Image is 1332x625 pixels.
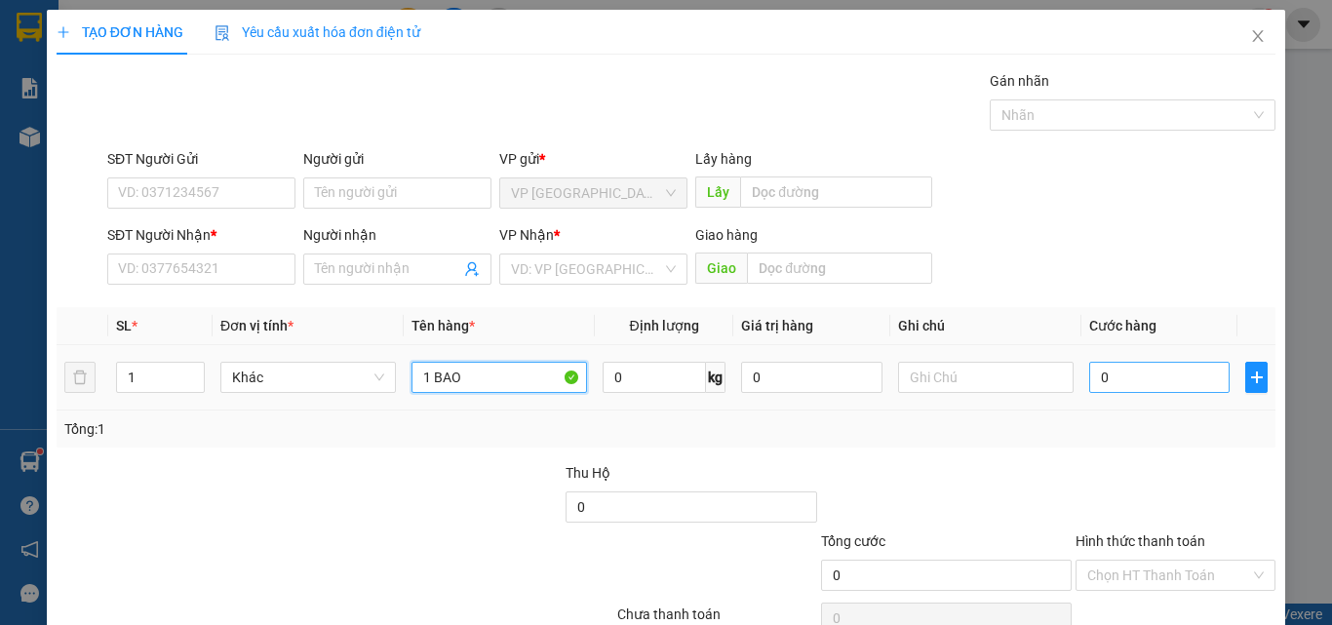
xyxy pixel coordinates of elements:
[990,73,1049,89] label: Gán nhãn
[629,318,698,333] span: Định lượng
[232,363,384,392] span: Khác
[215,24,420,40] span: Yêu cầu xuất hóa đơn điện tử
[890,307,1081,345] th: Ghi chú
[215,25,230,41] img: icon
[499,148,687,170] div: VP gửi
[57,24,183,40] span: TẠO ĐƠN HÀNG
[107,148,295,170] div: SĐT Người Gửi
[64,362,96,393] button: delete
[499,227,554,243] span: VP Nhận
[741,318,813,333] span: Giá trị hàng
[411,362,587,393] input: VD: Bàn, Ghế
[303,224,491,246] div: Người nhận
[107,224,295,246] div: SĐT Người Nhận
[821,533,885,549] span: Tổng cước
[411,318,475,333] span: Tên hàng
[706,362,725,393] span: kg
[64,418,516,440] div: Tổng: 1
[566,465,610,481] span: Thu Hộ
[220,318,294,333] span: Đơn vị tính
[303,148,491,170] div: Người gửi
[1245,362,1268,393] button: plus
[740,176,932,208] input: Dọc đường
[898,362,1074,393] input: Ghi Chú
[1231,10,1285,64] button: Close
[1076,533,1205,549] label: Hình thức thanh toán
[511,178,676,208] span: VP Sài Gòn
[741,362,881,393] input: 0
[695,151,752,167] span: Lấy hàng
[116,318,132,333] span: SL
[695,176,740,208] span: Lấy
[1246,370,1267,385] span: plus
[695,253,747,284] span: Giao
[1089,318,1156,333] span: Cước hàng
[464,261,480,277] span: user-add
[695,227,758,243] span: Giao hàng
[57,25,70,39] span: plus
[1250,28,1266,44] span: close
[747,253,932,284] input: Dọc đường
